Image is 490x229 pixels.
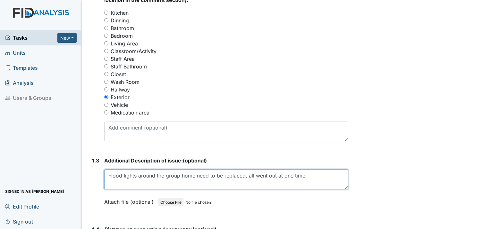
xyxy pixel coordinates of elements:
[111,101,128,109] label: Vehicle
[111,32,133,40] label: Bedroom
[104,57,108,61] input: Staff Area
[104,49,108,53] input: Classroom/Activity
[111,78,139,86] label: Wash Room
[5,78,34,88] span: Analysis
[104,80,108,84] input: Wash Room
[111,93,130,101] label: Exterior
[104,157,183,164] span: Additional Description of issue:
[104,34,108,38] input: Bedroom
[5,186,64,196] span: Signed in as [PERSON_NAME]
[104,95,108,99] input: Exterior
[104,157,348,164] strong: (optional)
[111,70,126,78] label: Closet
[104,72,108,76] input: Closet
[111,109,149,116] label: Medication area
[111,55,135,63] label: Staff Area
[104,64,108,68] input: Staff Bathroom
[104,87,108,91] input: Hallway
[5,63,38,73] span: Templates
[104,41,108,45] input: Living Area
[92,157,99,164] label: 1.3
[104,18,108,22] input: Dinning
[111,24,134,32] label: Bathroom
[104,26,108,30] input: Bathroom
[104,110,108,114] input: Medication area
[111,63,147,70] label: Staff Bathroom
[111,86,130,93] label: Hallway
[5,217,33,226] span: Sign out
[104,11,108,15] input: Kitchen
[5,34,57,42] a: Tasks
[104,194,156,206] label: Attach file (optional)
[5,48,26,58] span: Units
[111,47,156,55] label: Classroom/Activity
[111,40,138,47] label: Living Area
[57,33,77,43] button: New
[111,17,129,24] label: Dinning
[104,103,108,107] input: Vehicle
[5,201,39,211] span: Edit Profile
[111,9,129,17] label: Kitchen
